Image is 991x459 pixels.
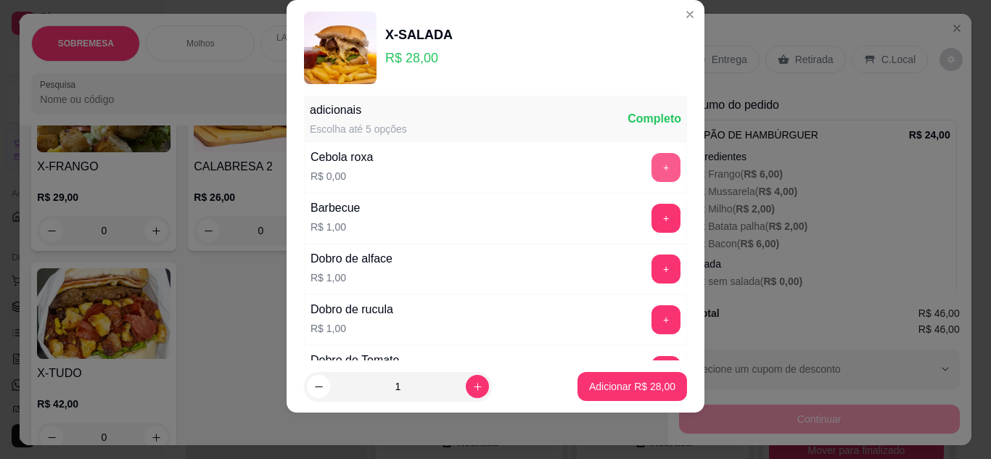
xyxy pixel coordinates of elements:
button: decrease-product-quantity [307,375,330,398]
div: Cebola roxa [311,149,373,166]
p: Adicionar R$ 28,00 [589,379,675,394]
p: R$ 28,00 [385,48,453,68]
p: R$ 1,00 [311,321,393,336]
button: Adicionar R$ 28,00 [577,372,687,401]
button: add [651,255,680,284]
img: product-image [304,12,377,84]
p: R$ 1,00 [311,270,392,285]
button: add [651,305,680,334]
p: R$ 1,00 [311,220,361,234]
div: Dobro de Tomate [311,352,399,369]
button: Close [678,3,702,26]
div: Dobro de alface [311,250,392,268]
div: Escolha até 5 opções [310,122,407,136]
p: R$ 0,00 [311,169,373,183]
button: add [651,153,680,182]
div: X-SALADA [385,25,453,45]
div: adicionais [310,102,407,119]
div: Dobro de rucula [311,301,393,318]
div: Completo [628,110,681,128]
button: increase-product-quantity [466,375,489,398]
button: add [651,356,680,385]
div: Barbecue [311,199,361,217]
button: add [651,204,680,233]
